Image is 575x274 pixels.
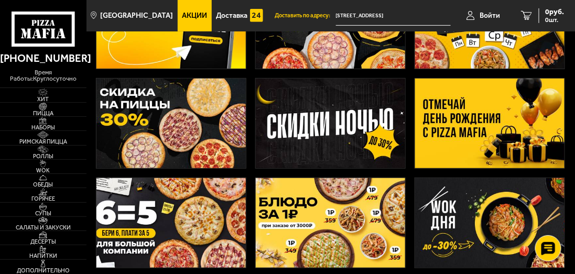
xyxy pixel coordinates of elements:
span: Акции [182,12,208,19]
input: Ваш адрес доставки [336,6,451,26]
span: Доставить по адресу: [275,13,336,19]
span: 0 шт. [546,17,565,23]
span: Доставка [216,12,248,19]
span: Войти [480,12,501,19]
span: 0 руб. [546,8,565,16]
img: 15daf4d41897b9f0e9f617042186c801.svg [250,9,264,23]
span: улица Крыленко, 13к4, подъезд 2 [336,6,451,26]
span: [GEOGRAPHIC_DATA] [100,12,173,19]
